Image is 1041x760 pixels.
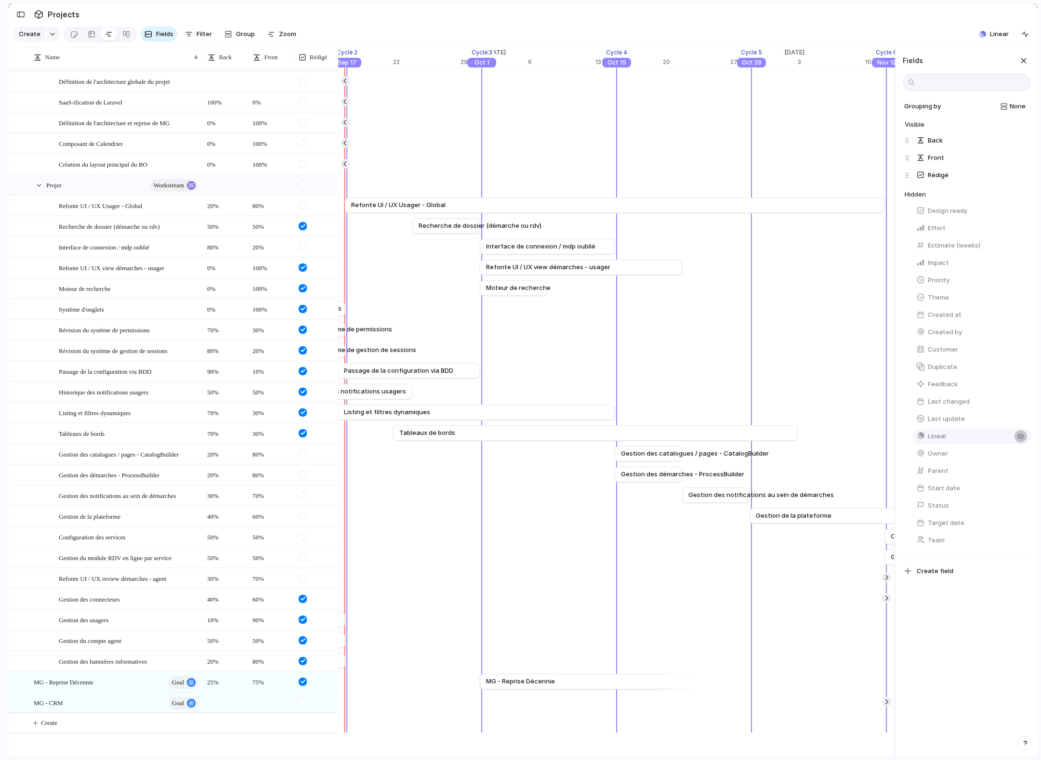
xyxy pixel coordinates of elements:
[249,341,294,356] span: 20%
[249,507,294,522] span: 60%
[756,509,946,523] a: Gestion de la plateforme
[730,58,778,66] div: 27
[778,48,810,57] span: [DATE]
[203,196,248,211] span: 20%
[59,635,121,646] span: Gestion du compte agent
[928,206,967,216] span: Design ready
[928,310,962,320] span: Created at
[249,382,294,397] span: 50%
[912,133,1031,148] button: Back
[595,58,663,66] div: 13
[621,467,676,482] a: Gestion des démarches - ProcessBuilder
[34,697,63,708] span: MG - CRM
[486,262,610,272] span: Refonte UI / UX view démarches - usager
[486,242,595,251] span: Interface de connexion / mdp oublié
[249,424,294,439] span: 30%
[203,113,248,128] span: 0%
[59,386,148,397] span: Historique des notifications usagers
[203,424,248,439] span: 70%
[154,179,184,192] span: workstream
[203,320,248,335] span: 70%
[59,655,147,667] span: Gestion des bannières informatives
[928,328,962,337] span: Created by
[216,405,608,419] a: Listing et filtres dynamiques
[284,384,406,399] a: Historique des notifications usagers
[917,566,953,576] span: Create field
[219,52,232,62] span: Back
[59,614,108,625] span: Gestion des usagers
[59,593,119,604] span: Gestion des connecteurs
[351,200,446,210] span: Refonte UI / UX Usager - Global
[59,345,167,356] span: Révision du système de gestion de sessions
[912,290,1031,305] button: Theme
[928,432,947,441] span: Linear
[34,676,93,687] span: MG - Reprise Décennie
[351,198,878,212] a: Refonte UI / UX Usager - Global
[874,48,899,57] div: Cycle 6
[264,52,278,62] span: Front
[399,428,455,438] span: Tableaux de bords
[486,239,608,254] a: Interface de connexion / mdp oublié
[203,486,248,501] span: 30%
[928,136,943,145] span: Back
[59,428,105,439] span: Tableaux de bords
[486,677,555,686] span: MG - Reprise Décennie
[18,713,353,733] button: Create
[203,300,248,314] span: 0%
[928,484,960,493] span: Start date
[203,652,248,667] span: 20%
[891,552,1022,562] span: Gestion du module RDV en ligne par service
[528,58,595,66] div: 6
[756,511,831,521] span: Gestion de la plateforme
[905,167,1031,184] div: Rédigé
[621,470,744,479] span: Gestion des démarches - ProcessBuilder
[486,283,551,293] span: Moteur de recherche
[203,134,248,149] span: 0%
[419,221,541,231] span: Recherche de dossier (démarche ou rdv)
[249,300,294,314] span: 100%
[169,676,198,689] button: goal
[912,150,1031,166] button: Front
[197,29,212,39] span: Filter
[203,279,248,294] span: 0%
[249,92,294,107] span: 0%
[249,672,294,687] span: 75%
[344,407,430,417] span: Listing et filtres dynamiques
[912,394,1031,409] button: Last changed
[249,548,294,563] span: 50%
[912,255,1031,271] button: Impact
[900,563,1034,579] button: Create field
[279,29,296,39] span: Zoom
[59,158,147,170] span: Création du layout principal du BO
[59,469,159,480] span: Gestion des démarches - ProcessBuilder
[602,58,631,67] div: Oct 15
[798,58,865,66] div: 3
[59,324,150,335] span: Révision du système de permissions
[912,515,1031,531] button: Target date
[249,113,294,128] span: 100%
[912,238,1031,253] button: Estimate (weeks)
[928,518,964,528] span: Target date
[865,58,933,66] div: 10
[912,221,1031,236] button: Effort
[284,364,474,378] a: Passage de la configuration via BDD
[1010,102,1026,111] span: None
[249,445,294,459] span: 80%
[249,610,294,625] span: 90%
[203,341,248,356] span: 80%
[59,200,142,211] span: Refonte UI / UX Usager - Global
[46,179,61,190] span: Projet
[928,223,946,233] span: Effort
[284,301,339,316] a: Système d'onglets
[284,322,339,337] a: Révision du système de permissions
[284,325,392,334] span: Révision du système de permissions
[203,382,248,397] span: 50%
[59,76,170,87] span: Définition de l'architecture globale du projet
[470,48,494,57] div: Cycle 3
[203,527,248,542] span: 50%
[928,501,949,511] span: Status
[905,190,1031,199] h4: Hidden
[203,217,248,232] span: 50%
[249,569,294,584] span: 70%
[604,48,630,57] div: Cycle 4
